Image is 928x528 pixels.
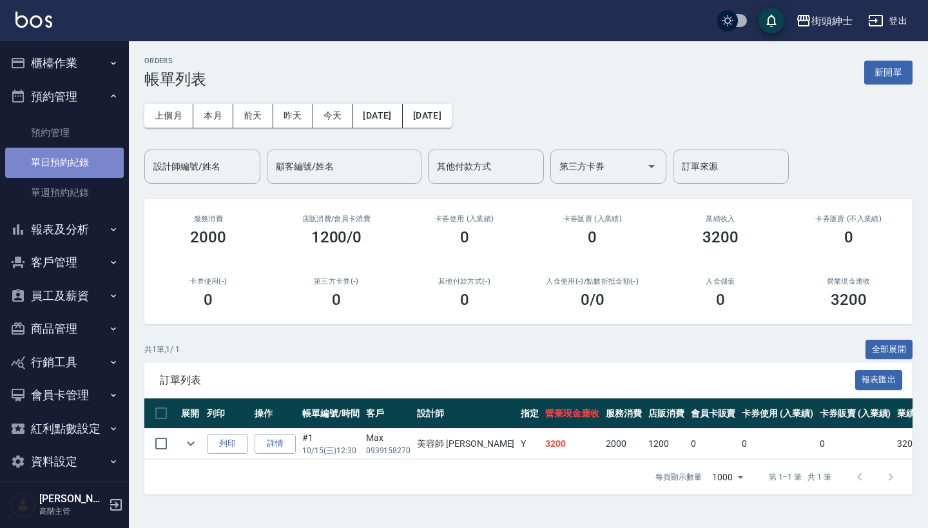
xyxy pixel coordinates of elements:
[688,398,739,429] th: 會員卡販賣
[233,104,273,128] button: 前天
[817,398,894,429] th: 卡券販賣 (入業績)
[273,104,313,128] button: 昨天
[5,118,124,148] a: 預約管理
[144,344,180,355] p: 共 1 筆, 1 / 1
[739,429,817,459] td: 0
[403,104,452,128] button: [DATE]
[588,228,597,246] h3: 0
[181,434,200,453] button: expand row
[160,374,855,387] span: 訂單列表
[251,398,299,429] th: 操作
[160,277,257,286] h2: 卡券使用(-)
[190,228,226,246] h3: 2000
[207,434,248,454] button: 列印
[313,104,353,128] button: 今天
[5,246,124,279] button: 客戶管理
[864,61,913,84] button: 新開單
[414,398,517,429] th: 設計師
[366,431,411,445] div: Max
[864,66,913,78] a: 新開單
[15,12,52,28] img: Logo
[299,398,363,429] th: 帳單編號/時間
[204,291,213,309] h3: 0
[863,9,913,33] button: 登出
[311,228,362,246] h3: 1200/0
[193,104,233,128] button: 本月
[791,8,858,34] button: 街頭紳士
[363,398,414,429] th: 客戶
[855,373,903,386] a: 報表匯出
[460,228,469,246] h3: 0
[517,398,542,429] th: 指定
[702,228,739,246] h3: 3200
[707,460,748,494] div: 1000
[5,46,124,80] button: 櫃檯作業
[5,279,124,313] button: 員工及薪資
[655,471,702,483] p: 每頁顯示數量
[603,429,645,459] td: 2000
[739,398,817,429] th: 卡券使用 (入業績)
[353,104,402,128] button: [DATE]
[544,215,641,223] h2: 卡券販賣 (入業績)
[288,215,385,223] h2: 店販消費 /會員卡消費
[672,277,769,286] h2: 入金儲值
[5,412,124,445] button: 紅利點數設定
[5,148,124,177] a: 單日預約紀錄
[178,398,204,429] th: 展開
[672,215,769,223] h2: 業績收入
[5,445,124,478] button: 資料設定
[817,429,894,459] td: 0
[759,8,784,34] button: save
[716,291,725,309] h3: 0
[5,378,124,412] button: 會員卡管理
[769,471,831,483] p: 第 1–1 筆 共 1 筆
[645,398,688,429] th: 店販消費
[641,156,662,177] button: Open
[645,429,688,459] td: 1200
[865,340,913,360] button: 全部展開
[10,492,36,518] img: Person
[542,398,603,429] th: 營業現金應收
[414,429,517,459] td: 美容師 [PERSON_NAME]
[844,228,853,246] h3: 0
[332,291,341,309] h3: 0
[688,429,739,459] td: 0
[39,505,105,517] p: 高階主管
[542,429,603,459] td: 3200
[811,13,853,29] div: 街頭紳士
[5,312,124,346] button: 商品管理
[302,445,360,456] p: 10/15 (三) 12:30
[144,57,206,65] h2: ORDERS
[544,277,641,286] h2: 入金使用(-) /點數折抵金額(-)
[5,178,124,208] a: 單週預約紀錄
[255,434,296,454] a: 詳情
[288,277,385,286] h2: 第三方卡券(-)
[460,291,469,309] h3: 0
[800,215,897,223] h2: 卡券販賣 (不入業績)
[160,215,257,223] h3: 服務消費
[416,277,513,286] h2: 其他付款方式(-)
[603,398,645,429] th: 服務消費
[144,70,206,88] h3: 帳單列表
[366,445,411,456] p: 0939158270
[517,429,542,459] td: Y
[144,104,193,128] button: 上個月
[5,213,124,246] button: 報表及分析
[855,370,903,390] button: 報表匯出
[299,429,363,459] td: #1
[204,398,251,429] th: 列印
[581,291,604,309] h3: 0 /0
[39,493,105,505] h5: [PERSON_NAME]
[416,215,513,223] h2: 卡券使用 (入業績)
[800,277,897,286] h2: 營業現金應收
[5,80,124,113] button: 預約管理
[831,291,867,309] h3: 3200
[5,346,124,379] button: 行銷工具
